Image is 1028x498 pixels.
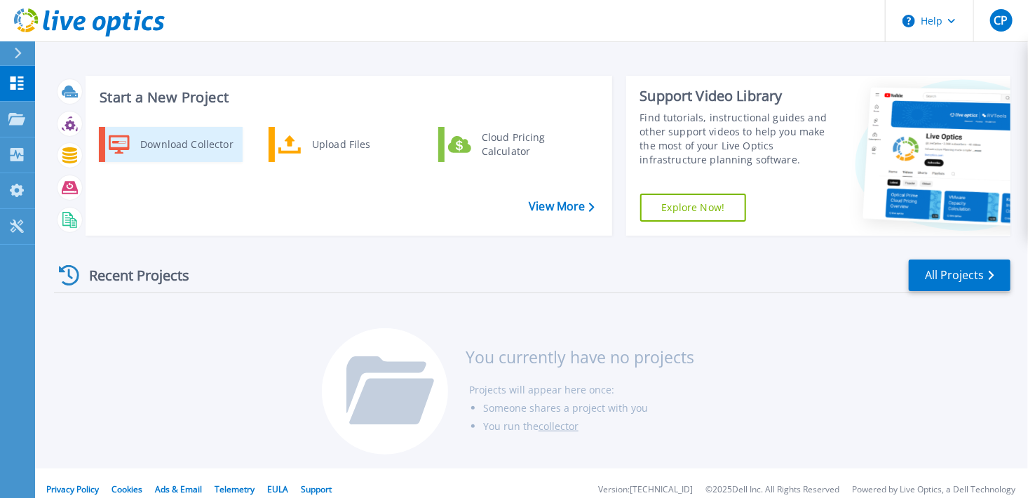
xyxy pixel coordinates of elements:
a: Privacy Policy [46,483,99,495]
li: Version: [TECHNICAL_ID] [598,485,693,494]
h3: Start a New Project [100,90,594,105]
a: Cloud Pricing Calculator [438,127,582,162]
a: collector [539,419,579,433]
div: Cloud Pricing Calculator [475,130,579,159]
li: Someone shares a project with you [483,399,694,417]
a: Upload Files [269,127,412,162]
div: Find tutorials, instructional guides and other support videos to help you make the most of your L... [640,111,832,167]
a: Explore Now! [640,194,747,222]
a: Support [301,483,332,495]
div: Recent Projects [54,258,208,292]
a: Ads & Email [155,483,202,495]
li: Powered by Live Optics, a Dell Technology [852,485,1015,494]
a: Cookies [111,483,142,495]
li: © 2025 Dell Inc. All Rights Reserved [705,485,839,494]
a: Telemetry [215,483,255,495]
a: Download Collector [99,127,243,162]
div: Upload Files [305,130,409,159]
div: Support Video Library [640,87,832,105]
li: You run the [483,417,694,436]
div: Download Collector [133,130,239,159]
a: View More [529,200,594,213]
h3: You currently have no projects [466,349,694,365]
a: EULA [267,483,288,495]
a: All Projects [909,260,1010,291]
span: CP [994,15,1008,26]
li: Projects will appear here once: [469,381,694,399]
